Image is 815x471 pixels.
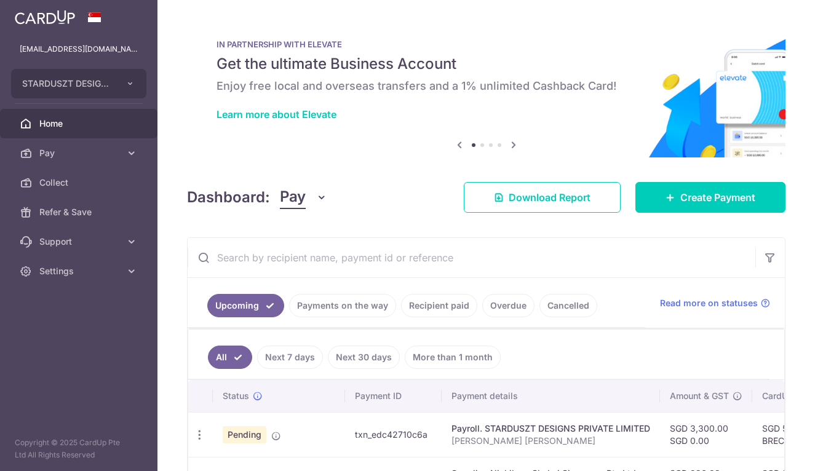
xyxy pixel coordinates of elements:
button: Pay [280,186,327,209]
h5: Get the ultimate Business Account [217,54,756,74]
h6: Enjoy free local and overseas transfers and a 1% unlimited Cashback Card! [217,79,756,93]
span: Create Payment [680,190,755,205]
span: Collect [39,176,121,189]
span: Pay [280,186,306,209]
span: Settings [39,265,121,277]
p: [PERSON_NAME] [PERSON_NAME] [451,435,650,447]
span: Pending [223,426,266,443]
a: Overdue [482,294,535,317]
span: Read more on statuses [660,297,758,309]
span: Home [39,117,121,130]
a: Create Payment [635,182,785,213]
span: Status [223,390,249,402]
a: Payments on the way [289,294,396,317]
a: Next 30 days [328,346,400,369]
a: Upcoming [207,294,284,317]
span: Download Report [509,190,590,205]
a: Cancelled [539,294,597,317]
img: Renovation banner [187,20,785,157]
th: Payment ID [345,380,442,412]
a: Learn more about Elevate [217,108,336,121]
th: Payment details [442,380,660,412]
a: More than 1 month [405,346,501,369]
p: [EMAIL_ADDRESS][DOMAIN_NAME] [20,43,138,55]
a: Recipient paid [401,294,477,317]
td: txn_edc42710c6a [345,412,442,457]
span: Refer & Save [39,206,121,218]
a: Download Report [464,182,621,213]
a: Read more on statuses [660,297,770,309]
p: IN PARTNERSHIP WITH ELEVATE [217,39,756,49]
span: Amount & GST [670,390,729,402]
input: Search by recipient name, payment id or reference [188,238,755,277]
td: SGD 3,300.00 SGD 0.00 [660,412,752,457]
img: CardUp [15,10,75,25]
span: Support [39,235,121,248]
div: Payroll. STARDUSZT DESIGNS PRIVATE LIMITED [451,422,650,435]
span: Pay [39,147,121,159]
span: CardUp fee [762,390,809,402]
a: All [208,346,252,369]
h4: Dashboard: [187,186,270,208]
a: Next 7 days [257,346,323,369]
button: STARDUSZT DESIGNS PRIVATE LIMITED [11,69,146,98]
span: STARDUSZT DESIGNS PRIVATE LIMITED [22,77,113,90]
